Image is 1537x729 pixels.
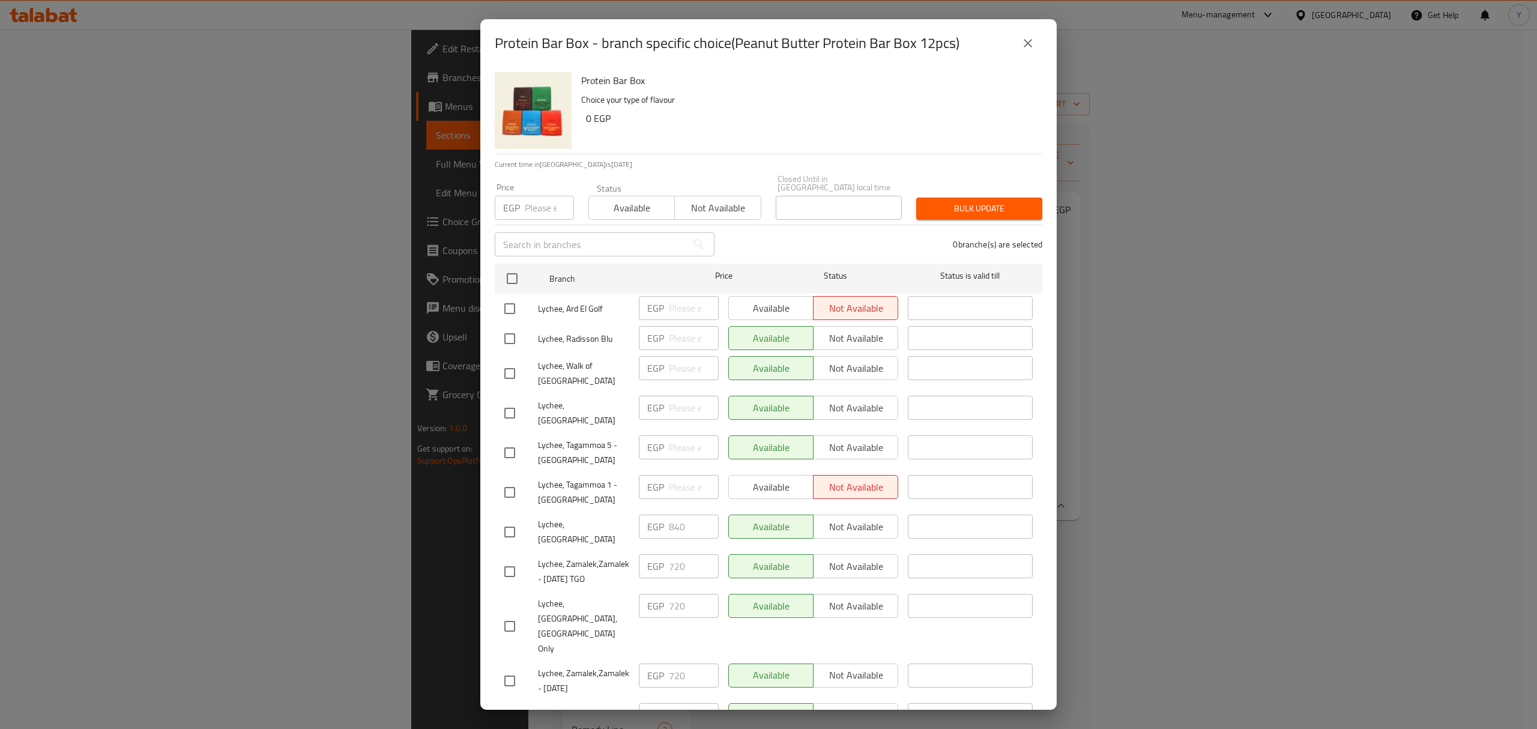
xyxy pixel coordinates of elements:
p: EGP [647,401,664,415]
input: Please enter price [669,703,719,727]
span: Lychee, Radisson Blu [538,331,629,346]
span: Lychee, Ard El Golf [538,301,629,316]
p: EGP [647,708,664,722]
input: Please enter price [669,554,719,578]
p: EGP [647,480,664,494]
span: Branch [549,271,674,286]
input: Search in branches [495,232,687,256]
input: Please enter price [669,515,719,539]
span: Lychee, [GEOGRAPHIC_DATA],[GEOGRAPHIC_DATA] Only [538,596,629,656]
span: Lychee, [GEOGRAPHIC_DATA] [538,398,629,428]
input: Please enter price [669,664,719,688]
span: Lychee, Walk of [GEOGRAPHIC_DATA] [538,358,629,389]
span: Not available [680,199,756,217]
p: 0 branche(s) are selected [953,238,1042,250]
input: Please enter price [669,435,719,459]
p: EGP [647,440,664,455]
input: Please enter price [669,326,719,350]
span: Price [684,268,764,283]
p: EGP [647,361,664,375]
input: Please enter price [669,594,719,618]
p: Current time in [GEOGRAPHIC_DATA] is [DATE] [495,159,1042,170]
p: EGP [647,668,664,683]
input: Please enter price [669,396,719,420]
span: Status is valid till [908,268,1033,283]
p: EGP [647,301,664,315]
span: Available [594,199,670,217]
h6: 0 EGP [586,110,1033,127]
span: Bulk update [926,201,1033,216]
p: EGP [647,519,664,534]
h6: Protein Bar Box [581,72,1033,89]
p: Choice your type of flavour [581,92,1033,107]
button: close [1013,29,1042,58]
img: Protein Bar Box [495,72,572,149]
span: Lychee, Zamalek,Zamalek - [DATE] TGO [538,557,629,587]
span: Lychee, Tagammoa 1 - [GEOGRAPHIC_DATA] [538,477,629,507]
button: Available [588,196,675,220]
p: EGP [647,599,664,613]
p: EGP [503,201,520,215]
p: EGP [647,559,664,573]
h2: Protein Bar Box - branch specific choice(Peanut Butter Protein Bar Box 12pcs) [495,34,959,53]
button: Bulk update [916,198,1042,220]
span: Lychee, [GEOGRAPHIC_DATA] [538,517,629,547]
input: Please enter price [525,196,574,220]
span: Lychee, Tagammoa 5 - [GEOGRAPHIC_DATA] [538,438,629,468]
span: Lychee, Zamalek,Zamalek - [DATE] [538,666,629,696]
button: Not available [674,196,761,220]
input: Please enter price [669,296,719,320]
p: EGP [647,331,664,345]
input: Please enter price [669,356,719,380]
input: Please enter price [669,475,719,499]
span: Status [773,268,898,283]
